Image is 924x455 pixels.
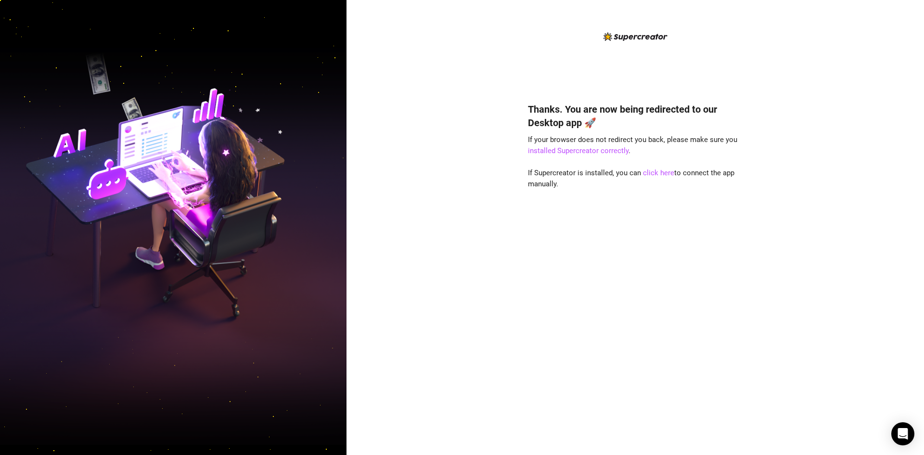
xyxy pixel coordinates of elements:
img: logo-BBDzfeDw.svg [603,32,667,41]
a: installed Supercreator correctly [528,146,629,155]
span: If Supercreator is installed, you can to connect the app manually. [528,169,734,189]
a: click here [643,169,674,177]
span: If your browser does not redirect you back, please make sure you . [528,135,737,156]
h4: Thanks. You are now being redirected to our Desktop app 🚀 [528,103,743,130]
div: Open Intercom Messenger [891,422,914,445]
